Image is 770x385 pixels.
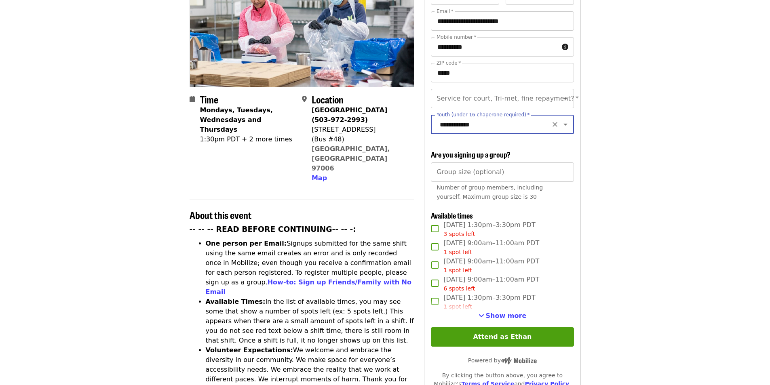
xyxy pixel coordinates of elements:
[443,257,539,275] span: [DATE] 9:00am–11:00am PDT
[312,106,387,124] strong: [GEOGRAPHIC_DATA] (503-972-2993)
[312,173,327,183] button: Map
[190,95,195,103] i: calendar icon
[443,220,535,238] span: [DATE] 1:30pm–3:30pm PDT
[443,249,472,255] span: 1 spot left
[443,303,472,310] span: 1 spot left
[443,293,535,311] span: [DATE] 1:30pm–3:30pm PDT
[486,312,527,320] span: Show more
[431,210,473,221] span: Available times
[431,37,558,57] input: Mobile number
[206,346,293,354] strong: Volunteer Expectations:
[312,135,408,144] div: (Bus #48)
[190,225,356,234] strong: -- -- -- READ BEFORE CONTINUING-- -- -:
[200,92,218,106] span: Time
[206,298,266,305] strong: Available Times:
[206,239,415,297] li: Signups submitted for the same shift using the same email creates an error and is only recorded o...
[206,240,287,247] strong: One person per Email:
[468,357,537,364] span: Powered by
[431,162,574,182] input: [object Object]
[206,297,415,345] li: In the list of available times, you may see some that show a number of spots left (ex: 5 spots le...
[437,61,461,65] label: ZIP code
[437,112,530,117] label: Youth (under 16 chaperone required)
[312,145,390,172] a: [GEOGRAPHIC_DATA], [GEOGRAPHIC_DATA] 97006
[190,208,251,222] span: About this event
[431,149,511,160] span: Are you signing up a group?
[200,106,273,133] strong: Mondays, Tuesdays, Wednesdays and Thursdays
[437,35,476,40] label: Mobile number
[431,63,574,82] input: ZIP code
[312,92,344,106] span: Location
[443,238,539,257] span: [DATE] 9:00am–11:00am PDT
[560,93,571,104] button: Open
[443,267,472,273] span: 1 spot left
[562,43,568,51] i: circle-info icon
[560,119,571,130] button: Open
[443,231,475,237] span: 3 spots left
[549,119,561,130] button: Clear
[312,125,408,135] div: [STREET_ADDRESS]
[312,174,327,182] span: Map
[479,311,527,321] button: See more timeslots
[431,11,574,31] input: Email
[431,327,574,347] button: Attend as Ethan
[437,9,454,14] label: Email
[443,275,539,293] span: [DATE] 9:00am–11:00am PDT
[200,135,295,144] div: 1:30pm PDT + 2 more times
[501,357,537,364] img: Powered by Mobilize
[206,278,412,296] a: How-to: Sign up Friends/Family with No Email
[443,285,475,292] span: 6 spots left
[437,184,543,200] span: Number of group members, including yourself. Maximum group size is 30
[302,95,307,103] i: map-marker-alt icon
